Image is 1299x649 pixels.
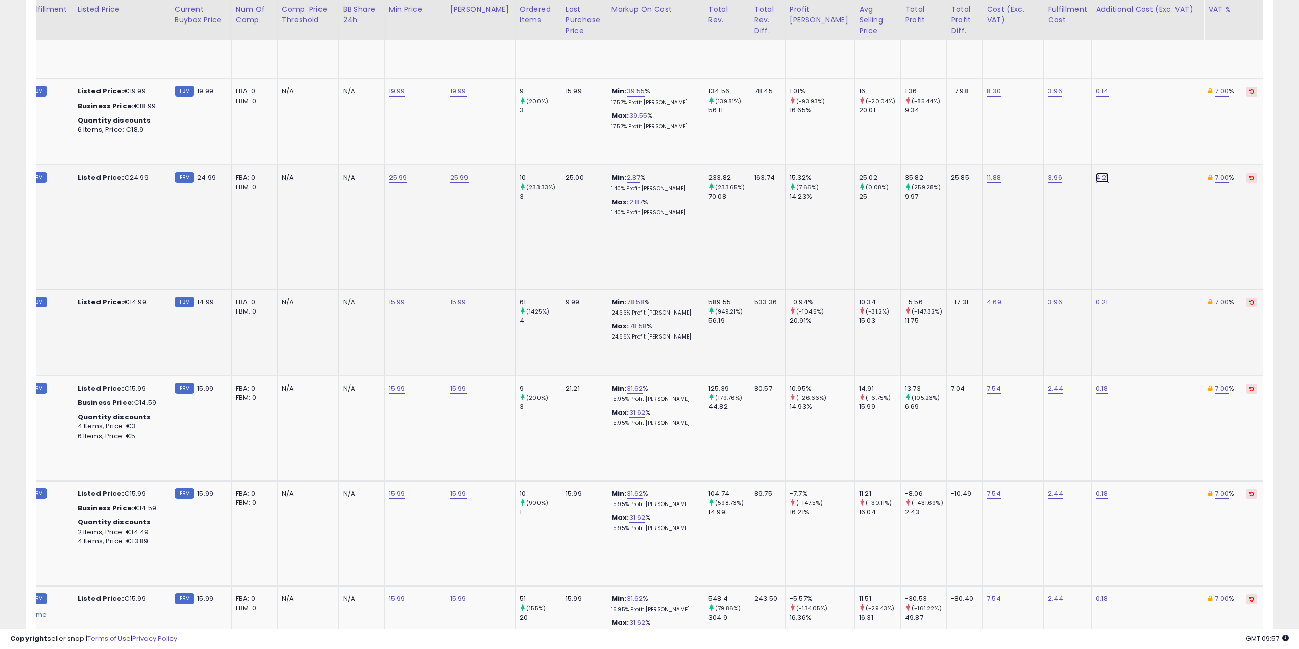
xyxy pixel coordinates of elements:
[1048,4,1087,26] div: Fulfillment Cost
[912,604,942,612] small: (-161.22%)
[343,4,380,26] div: BB Share 24h.
[282,298,331,307] div: N/A
[611,111,629,121] b: Max:
[611,123,696,130] p: 17.57% Profit [PERSON_NAME]
[708,594,750,604] div: 548.4
[611,408,696,427] div: %
[526,394,548,402] small: (200%)
[78,116,162,125] div: :
[78,86,124,96] b: Listed Price:
[859,4,896,36] div: Avg Selling Price
[78,412,151,422] b: Quantity discounts
[754,594,777,604] div: 243.50
[905,508,946,517] div: 2.43
[611,618,629,628] b: Max:
[754,384,777,393] div: 80.57
[708,384,750,393] div: 125.39
[951,489,974,498] div: -10.49
[754,87,777,96] div: 78.45
[611,185,696,193] p: 1.40% Profit [PERSON_NAME]
[611,99,696,106] p: 17.57% Profit [PERSON_NAME]
[859,316,900,325] div: 15.03
[866,604,894,612] small: (-29.43%)
[78,431,162,441] div: 6 Items, Price: €5
[987,86,1001,97] a: 8.30
[236,594,269,604] div: FBA: 0
[132,634,177,643] a: Privacy Policy
[905,613,946,622] div: 49.87
[1215,86,1229,97] a: 7.00
[1048,594,1063,604] a: 2.44
[450,86,467,97] a: 19.99
[520,508,561,517] div: 1
[197,383,213,393] span: 15.99
[78,383,124,393] b: Listed Price:
[905,402,946,412] div: 6.69
[389,173,407,183] a: 25.99
[343,594,377,604] div: N/A
[611,321,629,331] b: Max:
[912,97,940,105] small: (-85.44%)
[450,594,467,604] a: 15.99
[611,4,700,15] div: Markup on Cost
[87,634,131,643] a: Terms of Use
[1096,173,1109,183] a: 4.21
[236,298,269,307] div: FBA: 0
[520,594,561,604] div: 51
[1208,173,1257,182] div: %
[78,4,166,15] div: Listed Price
[197,489,213,498] span: 15.99
[790,594,854,604] div: -5.57%
[790,298,854,307] div: -0.94%
[175,172,194,183] small: FBM
[175,297,194,307] small: FBM
[790,192,854,201] div: 14.23%
[78,398,162,407] div: €14.59
[1048,86,1062,97] a: 3.96
[859,173,900,182] div: 25.02
[859,594,900,604] div: 11.51
[1096,489,1108,499] a: 0.18
[796,307,824,316] small: (-104.5%)
[905,384,946,393] div: 13.73
[629,407,646,418] a: 31.62
[708,106,750,115] div: 56.11
[389,297,405,307] a: 15.99
[450,383,467,394] a: 15.99
[951,298,974,307] div: -17.31
[859,402,900,412] div: 15.99
[1096,86,1109,97] a: 0.14
[611,309,696,317] p: 24.66% Profit [PERSON_NAME]
[520,613,561,622] div: 20
[78,102,162,111] div: €18.99
[859,87,900,96] div: 16
[611,297,627,307] b: Min:
[790,106,854,115] div: 16.65%
[1208,4,1261,15] div: VAT %
[790,316,854,325] div: 20.91%
[197,594,213,604] span: 15.99
[951,384,974,393] div: 7.04
[611,333,696,341] p: 24.66% Profit [PERSON_NAME]
[28,607,65,619] div: Prime
[708,402,750,412] div: 44.82
[236,384,269,393] div: FBA: 0
[1215,489,1229,499] a: 7.00
[866,499,892,507] small: (-30.11%)
[450,297,467,307] a: 15.99
[611,501,696,508] p: 15.95% Profit [PERSON_NAME]
[796,97,825,105] small: (-93.93%)
[450,173,469,183] a: 25.99
[197,297,214,307] span: 14.99
[78,298,162,307] div: €14.99
[912,307,942,316] small: (-147.32%)
[866,307,889,316] small: (-31.2%)
[905,489,946,498] div: -8.06
[566,4,603,36] div: Last Purchase Price
[790,489,854,498] div: -7.7%
[708,489,750,498] div: 104.74
[282,173,331,182] div: N/A
[520,4,557,26] div: Ordered Items
[282,594,331,604] div: N/A
[790,173,854,182] div: 15.32%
